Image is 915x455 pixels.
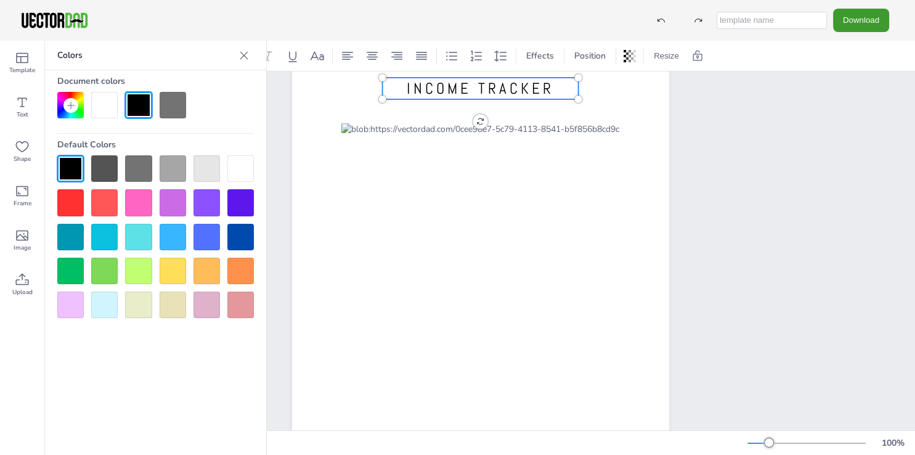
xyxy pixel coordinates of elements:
[14,154,31,164] span: Shape
[878,437,908,449] div: 100 %
[833,9,889,31] button: Download
[649,46,684,66] button: Resize
[17,110,28,120] span: Text
[407,79,555,98] span: INCOME TRACKER
[14,243,31,253] span: Image
[57,70,254,92] div: Document colors
[572,50,608,62] span: Position
[57,134,254,155] div: Default Colors
[524,50,556,62] span: Effects
[57,41,234,70] p: Colors
[12,287,33,297] span: Upload
[717,12,827,29] input: template name
[14,199,31,208] span: Frame
[20,11,89,30] img: VectorDad-1.png
[9,65,35,75] span: Template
